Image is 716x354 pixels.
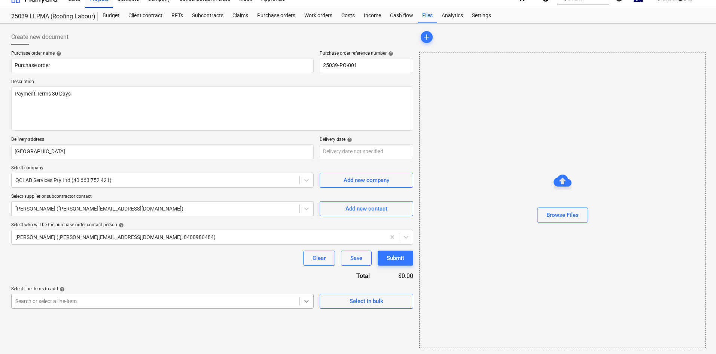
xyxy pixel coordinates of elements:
[422,33,431,42] span: add
[167,8,188,23] a: RFTs
[320,137,413,143] div: Delivery date
[117,223,124,228] span: help
[303,251,335,266] button: Clear
[467,8,496,23] a: Settings
[378,251,413,266] button: Submit
[337,8,359,23] a: Costs
[344,175,389,185] div: Add new company
[419,52,706,348] div: Browse Files
[386,8,418,23] a: Cash flow
[55,51,61,56] span: help
[546,210,579,220] div: Browse Files
[313,253,326,263] div: Clear
[320,201,413,216] button: Add new contact
[11,194,314,201] p: Select supplier or subcontractor contact
[11,58,314,73] input: Document name
[11,51,314,57] div: Purchase order name
[437,8,467,23] a: Analytics
[387,51,393,56] span: help
[188,8,228,23] a: Subcontracts
[11,79,413,87] p: Description
[11,13,89,21] div: 25039 LLPMA (Roofing Labour)
[679,318,716,354] iframe: Chat Widget
[350,253,362,263] div: Save
[341,251,372,266] button: Save
[350,296,383,306] div: Select in bulk
[537,208,588,223] button: Browse Files
[345,204,387,214] div: Add new contact
[320,58,413,73] input: Order number
[11,137,314,144] p: Delivery address
[11,222,413,228] div: Select who will be the purchase order contact person
[11,144,314,159] input: Delivery address
[345,137,352,142] span: help
[418,8,437,23] a: Files
[253,8,300,23] a: Purchase orders
[124,8,167,23] a: Client contract
[320,294,413,309] button: Select in bulk
[359,8,386,23] a: Income
[11,87,413,131] textarea: Payment Terms 30 Days
[98,8,124,23] a: Budget
[320,51,413,57] div: Purchase order reference number
[320,144,413,159] input: Delivery date not specified
[11,165,314,173] p: Select company
[387,253,404,263] div: Submit
[382,272,413,280] div: $0.00
[11,286,314,292] div: Select line-items to add
[11,33,68,42] span: Create new document
[228,8,253,23] a: Claims
[58,287,65,292] span: help
[316,272,382,280] div: Total
[300,8,337,23] a: Work orders
[320,173,413,188] button: Add new company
